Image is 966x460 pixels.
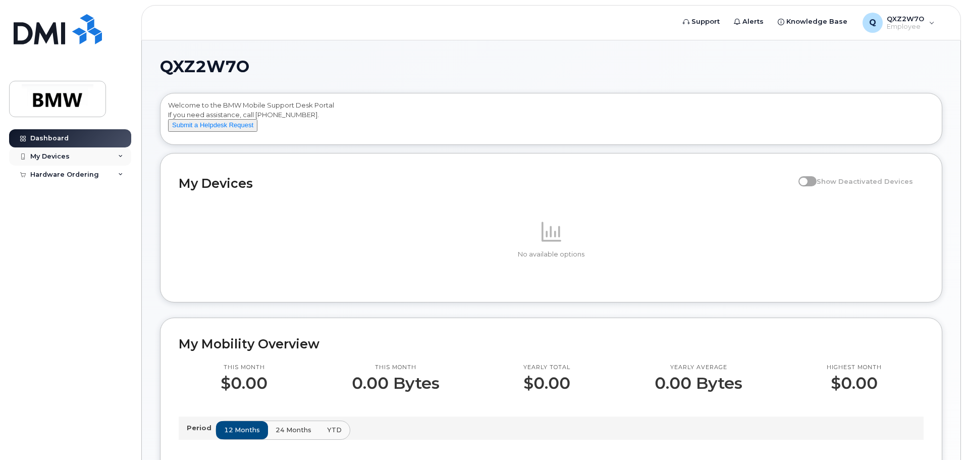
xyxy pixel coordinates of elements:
p: Yearly average [655,364,742,372]
span: 24 months [276,425,311,435]
p: 0.00 Bytes [655,374,742,392]
span: Show Deactivated Devices [817,177,913,185]
p: $0.00 [827,374,882,392]
iframe: Messenger Launcher [922,416,958,452]
span: YTD [327,425,342,435]
div: Welcome to the BMW Mobile Support Desk Portal If you need assistance, call [PHONE_NUMBER]. [168,100,934,141]
span: QXZ2W7O [160,59,249,74]
p: No available options [179,250,924,259]
button: Submit a Helpdesk Request [168,119,257,132]
p: Yearly total [523,364,570,372]
h2: My Mobility Overview [179,336,924,351]
p: $0.00 [221,374,267,392]
a: Submit a Helpdesk Request [168,121,257,129]
p: Highest month [827,364,882,372]
p: This month [352,364,440,372]
p: Period [187,423,216,433]
p: $0.00 [523,374,570,392]
input: Show Deactivated Devices [798,172,807,180]
h2: My Devices [179,176,793,191]
p: This month [221,364,267,372]
p: 0.00 Bytes [352,374,440,392]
